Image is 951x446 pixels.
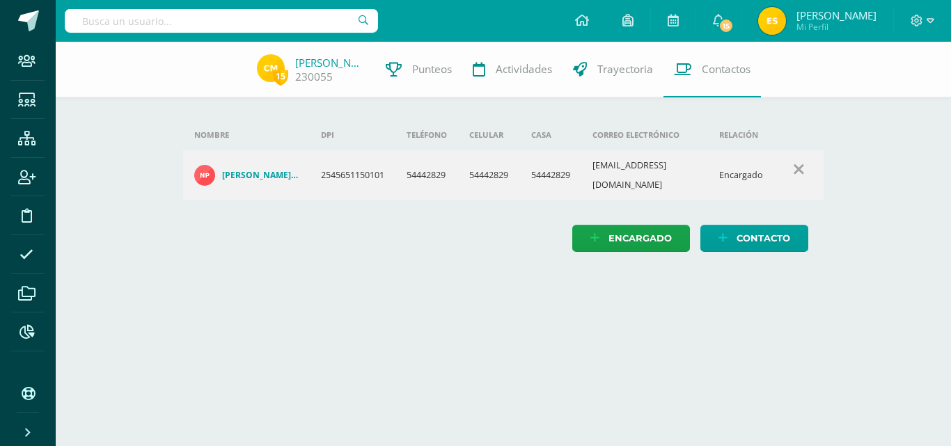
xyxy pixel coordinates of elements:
th: Casa [520,120,581,150]
h4: [PERSON_NAME] de la [PERSON_NAME] [222,170,299,181]
span: Punteos [412,62,452,77]
td: 54442829 [458,150,519,200]
th: DPI [310,120,395,150]
th: Teléfono [395,120,458,150]
span: Actividades [496,62,552,77]
a: Trayectoria [563,42,663,97]
a: Punteos [375,42,462,97]
td: 54442829 [520,150,581,200]
td: Encargado [708,150,774,200]
input: Busca un usuario... [65,9,378,33]
a: Contactos [663,42,761,97]
td: 54442829 [395,150,458,200]
span: 15 [273,67,288,85]
a: Contacto [700,225,808,252]
td: [EMAIL_ADDRESS][DOMAIN_NAME] [581,150,708,200]
img: 0abf21bd2d0a573e157d53e234304166.png [758,7,786,35]
span: Trayectoria [597,62,653,77]
a: [PERSON_NAME] de la [PERSON_NAME] [194,165,299,186]
a: [PERSON_NAME] [295,56,365,70]
a: Encargado [572,225,690,252]
span: Contactos [702,62,750,77]
th: Celular [458,120,519,150]
img: 23a39e4d7cc00909f17bf308cf48187d.png [194,165,215,186]
span: Contacto [737,225,790,251]
span: Mi Perfil [796,21,877,33]
th: Correo electrónico [581,120,708,150]
img: 3539216fffea41f153926d05c68914f5.png [257,54,285,82]
span: Encargado [608,225,672,251]
th: Relación [708,120,774,150]
span: 15 [718,18,734,33]
a: Actividades [462,42,563,97]
td: 2545651150101 [310,150,395,200]
a: 230055 [295,70,333,84]
span: [PERSON_NAME] [796,8,877,22]
th: Nombre [183,120,310,150]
